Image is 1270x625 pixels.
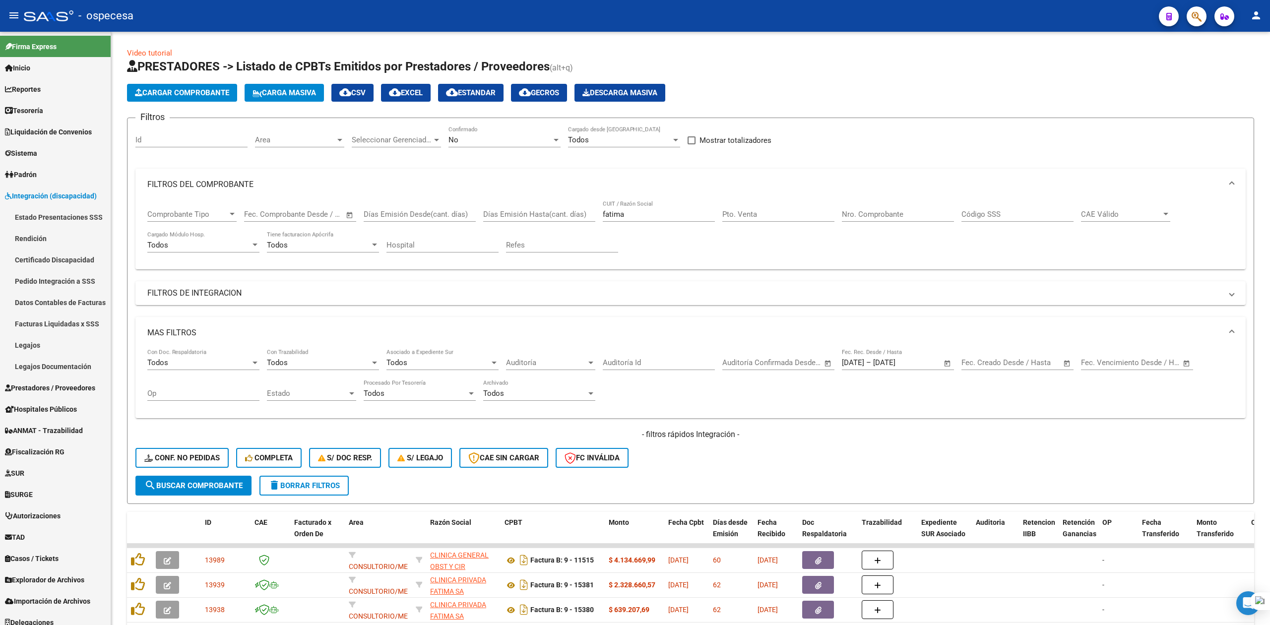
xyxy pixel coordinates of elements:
[430,550,497,570] div: 33554837919
[709,512,754,556] datatable-header-cell: Días desde Emisión
[609,518,629,526] span: Monto
[147,210,228,219] span: Comprobante Tipo
[574,84,665,102] app-download-masive: Descarga masiva de comprobantes (adjuntos)
[127,84,237,102] button: Cargar Comprobante
[5,574,84,585] span: Explorador de Archivos
[345,512,412,556] datatable-header-cell: Area
[251,512,290,556] datatable-header-cell: CAE
[519,88,559,97] span: Gecros
[758,581,778,589] span: [DATE]
[5,596,90,607] span: Importación de Archivos
[147,241,168,250] span: Todos
[1019,512,1059,556] datatable-header-cell: Retencion IIBB
[5,446,64,457] span: Fiscalización RG
[267,358,288,367] span: Todos
[530,581,594,589] strong: Factura B: 9 - 15381
[713,518,748,538] span: Días desde Emisión
[259,476,349,496] button: Borrar Filtros
[205,556,225,564] span: 13989
[5,382,95,393] span: Prestadores / Proveedores
[364,389,384,398] span: Todos
[135,476,252,496] button: Buscar Comprobante
[550,63,573,72] span: (alt+q)
[1081,358,1121,367] input: Fecha inicio
[668,581,689,589] span: [DATE]
[446,88,496,97] span: Estandar
[722,358,762,367] input: Fecha inicio
[842,358,864,367] input: Fecha inicio
[381,84,431,102] button: EXCEL
[713,556,721,564] span: 60
[135,349,1246,418] div: MAS FILTROS
[1062,358,1073,369] button: Open calendar
[1193,512,1247,556] datatable-header-cell: Monto Transferido
[5,84,41,95] span: Reportes
[1102,581,1104,589] span: -
[135,200,1246,270] div: FILTROS DEL COMPROBANTE
[823,358,834,369] button: Open calendar
[976,518,1005,526] span: Auditoria
[349,551,428,570] span: CONSULTORIO/MEDICOS
[771,358,820,367] input: Fecha fin
[267,389,347,398] span: Estado
[1098,512,1138,556] datatable-header-cell: OP
[430,574,497,595] div: 30598797303
[389,86,401,98] mat-icon: cloud_download
[713,581,721,589] span: 62
[5,404,77,415] span: Hospitales Públicos
[517,602,530,618] i: Descargar documento
[448,135,458,144] span: No
[530,606,594,614] strong: Factura B: 9 - 15380
[511,84,567,102] button: Gecros
[713,606,721,614] span: 62
[268,481,340,490] span: Borrar Filtros
[135,110,170,124] h3: Filtros
[862,518,902,526] span: Trazabilidad
[147,327,1222,338] mat-panel-title: MAS FILTROS
[344,209,356,221] button: Open calendar
[1236,591,1260,615] div: Open Intercom Messenger
[8,9,20,21] mat-icon: menu
[147,288,1222,299] mat-panel-title: FILTROS DE INTEGRACION
[699,134,771,146] span: Mostrar totalizadores
[1138,512,1193,556] datatable-header-cell: Fecha Transferido
[758,606,778,614] span: [DATE]
[5,169,37,180] span: Padrón
[5,468,24,479] span: SUR
[5,148,37,159] span: Sistema
[1023,518,1055,538] span: Retencion IIBB
[664,512,709,556] datatable-header-cell: Fecha Cpbt
[205,606,225,614] span: 13938
[5,190,97,201] span: Integración (discapacidad)
[245,84,324,102] button: Carga Masiva
[430,518,471,526] span: Razón Social
[290,512,345,556] datatable-header-cell: Facturado x Orden De
[205,518,211,526] span: ID
[609,556,655,564] strong: $ 4.134.669,99
[1011,358,1059,367] input: Fecha fin
[668,606,689,614] span: [DATE]
[921,518,965,538] span: Expediente SUR Asociado
[438,84,504,102] button: Estandar
[318,453,373,462] span: S/ Doc Resp.
[397,453,443,462] span: S/ legajo
[501,512,605,556] datatable-header-cell: CPBT
[144,481,243,490] span: Buscar Comprobante
[331,84,374,102] button: CSV
[802,518,847,538] span: Doc Respaldatoria
[135,169,1246,200] mat-expansion-panel-header: FILTROS DEL COMPROBANTE
[5,105,43,116] span: Tesorería
[205,581,225,589] span: 13939
[5,553,59,564] span: Casos / Tickets
[430,601,486,620] span: CLINICA PRIVADA FATIMA SA
[144,453,220,462] span: Conf. no pedidas
[1142,518,1179,538] span: Fecha Transferido
[530,557,594,564] strong: Factura B: 9 - 11515
[1250,9,1262,21] mat-icon: person
[339,88,366,97] span: CSV
[1197,518,1234,538] span: Monto Transferido
[758,518,785,538] span: Fecha Recibido
[568,135,589,144] span: Todos
[609,606,649,614] strong: $ 639.207,69
[5,126,92,137] span: Liquidación de Convenios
